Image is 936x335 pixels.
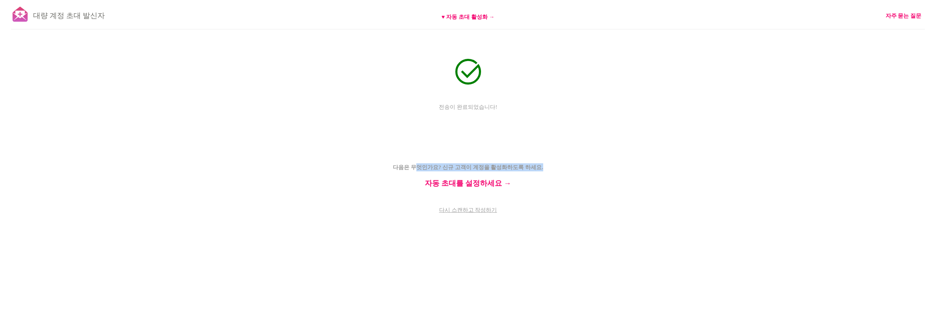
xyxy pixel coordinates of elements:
[442,14,495,20] font: ♥ 자동 초대 활성화 →
[393,164,543,170] font: 다음은 무엇인가요? 신규 고객이 계정을 활성화하도록 하세요.
[33,11,105,19] font: 대량 계정 초대 발신자
[886,12,922,20] a: 자주 묻는 질문
[886,13,922,19] font: 자주 묻는 질문
[358,206,579,224] a: 다시 스캔하고 작성하기
[439,104,497,110] font: 전송이 완료되었습니다!
[439,207,497,213] font: 다시 스캔하고 작성하기
[425,179,511,187] font: 자동 초대를 설정하세요 →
